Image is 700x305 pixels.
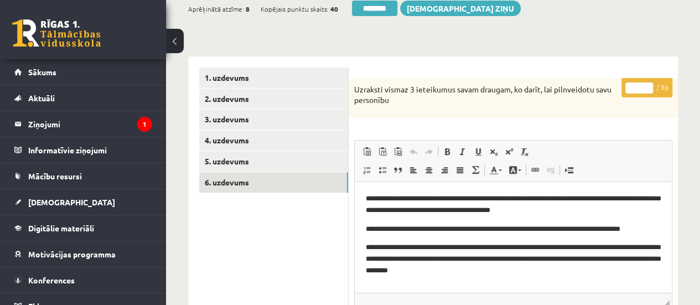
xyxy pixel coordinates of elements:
[137,117,152,132] i: 1
[199,172,348,193] a: 6. uzdevums
[28,171,82,181] span: Mācību resursi
[406,144,421,159] a: Atcelt (vadīšanas taustiņš+Z)
[14,215,152,241] a: Digitālie materiāli
[14,189,152,215] a: [DEMOGRAPHIC_DATA]
[527,163,543,177] a: Saite (vadīšanas taustiņš+K)
[28,249,116,259] span: Motivācijas programma
[354,84,617,106] p: Uzraksti vismaz 3 ieteikumus savam draugam, ko darīt, lai pilnveidotu savu personību
[406,163,421,177] a: Izlīdzināt pa kreisi
[199,68,348,88] a: 1. uzdevums
[621,78,672,97] p: / 3p
[390,144,406,159] a: Ievietot no Worda
[375,163,390,177] a: Ievietot/noņemt sarakstu ar aizzīmēm
[439,144,455,159] a: Treknraksts (vadīšanas taustiņš+B)
[261,1,329,17] span: Kopējais punktu skaits:
[330,1,338,17] span: 40
[28,197,115,207] span: [DEMOGRAPHIC_DATA]
[14,111,152,137] a: Ziņojumi1
[14,59,152,85] a: Sākums
[199,130,348,151] a: 4. uzdevums
[246,1,250,17] span: 8
[400,1,521,16] a: [DEMOGRAPHIC_DATA] ziņu
[14,85,152,111] a: Aktuāli
[517,144,532,159] a: Noņemt stilus
[505,163,525,177] a: Fona krāsa
[543,163,558,177] a: Atsaistīt
[14,267,152,293] a: Konferences
[199,109,348,130] a: 3. uzdevums
[12,19,101,47] a: Rīgas 1. Tālmācības vidusskola
[486,163,505,177] a: Teksta krāsa
[28,223,94,233] span: Digitālie materiāli
[421,163,437,177] a: Centrēti
[28,111,152,137] legend: Ziņojumi
[390,163,406,177] a: Bloka citāts
[359,163,375,177] a: Ievietot/noņemt numurētu sarakstu
[14,163,152,189] a: Mācību resursi
[437,163,452,177] a: Izlīdzināt pa labi
[355,182,672,293] iframe: Bagātinātā teksta redaktors, wiswyg-editor-user-answer-47433892889820
[11,11,305,23] body: Bagātinātā teksta redaktors, wiswyg-editor-47434047725640-1758362456-634
[199,151,348,172] a: 5. uzdevums
[486,144,501,159] a: Apakšraksts
[452,163,468,177] a: Izlīdzināt malas
[199,89,348,109] a: 2. uzdevums
[28,275,75,285] span: Konferences
[375,144,390,159] a: Ievietot kā vienkāršu tekstu (vadīšanas taustiņš+pārslēgšanas taustiņš+V)
[28,67,56,77] span: Sākums
[561,163,577,177] a: Ievietot lapas pārtraukumu drukai
[468,163,483,177] a: Math
[28,137,152,163] legend: Informatīvie ziņojumi
[501,144,517,159] a: Augšraksts
[28,93,55,103] span: Aktuāli
[14,137,152,163] a: Informatīvie ziņojumi
[421,144,437,159] a: Atkārtot (vadīšanas taustiņš+Y)
[359,144,375,159] a: Ielīmēt (vadīšanas taustiņš+V)
[14,241,152,267] a: Motivācijas programma
[455,144,470,159] a: Slīpraksts (vadīšanas taustiņš+I)
[470,144,486,159] a: Pasvītrojums (vadīšanas taustiņš+U)
[188,1,244,17] span: Aprēķinātā atzīme:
